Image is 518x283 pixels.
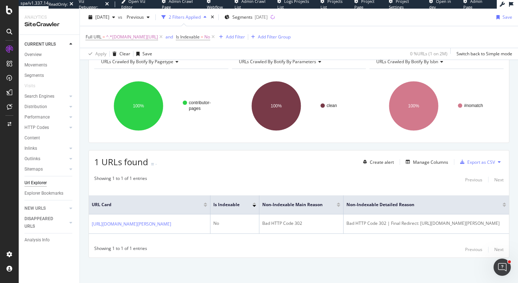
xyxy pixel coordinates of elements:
[24,41,67,48] a: CURRENT URLS
[346,220,506,227] div: Bad HTTP Code 302 | Final Redirect: [URL][DOMAIN_NAME][PERSON_NAME]
[403,158,448,166] button: Manage Columns
[24,166,67,173] a: Sitemaps
[413,159,448,165] div: Manage Columns
[232,75,366,137] div: A chart.
[271,103,282,108] text: 100%
[360,156,394,168] button: Create alert
[24,82,42,90] a: Visits
[346,201,492,208] span: Non-Indexable Detailed Reason
[24,113,50,121] div: Performance
[24,72,74,79] a: Segments
[410,51,447,57] div: 0 % URLs ( 1 on 2M )
[258,34,291,40] div: Add Filter Group
[24,236,74,244] a: Analysis Info
[94,75,228,137] svg: A chart.
[24,179,47,187] div: Url Explorer
[204,32,210,42] span: No
[24,145,37,152] div: Inlinks
[24,145,67,152] a: Inlinks
[94,245,147,254] div: Showing 1 to 1 of 1 entries
[24,215,61,230] div: DISAPPEARED URLS
[454,48,512,60] button: Switch back to Simple mode
[255,14,268,20] div: [DATE]
[24,93,54,100] div: Search Engines
[24,14,74,20] div: Analytics
[124,14,144,20] span: Previous
[408,103,419,108] text: 100%
[375,56,497,68] h4: URLs Crawled By Botify By isbn
[24,124,49,131] div: HTTP Codes
[327,103,337,108] text: clean
[207,4,223,10] span: Webflow
[465,245,482,254] button: Previous
[494,11,512,23] button: Save
[226,34,245,40] div: Add Filter
[24,124,67,131] a: HTTP Codes
[24,190,74,197] a: Explorer Bookmarks
[176,34,200,40] span: Is Indexable
[24,134,40,142] div: Content
[494,177,504,183] div: Next
[494,175,504,184] button: Next
[95,51,106,57] div: Apply
[209,14,215,21] div: times
[376,59,438,65] span: URLs Crawled By Botify By isbn
[133,103,144,108] text: 100%
[92,201,202,208] span: URL Card
[494,259,511,276] iframe: Intercom live chat
[24,215,67,230] a: DISAPPEARED URLS
[24,236,50,244] div: Analysis Info
[369,75,504,137] svg: A chart.
[95,14,109,20] span: 2025 Aug. 25th
[465,177,482,183] div: Previous
[24,205,67,212] a: NEW URLS
[151,163,154,165] img: Equal
[24,51,74,59] a: Overview
[24,190,63,197] div: Explorer Bookmarks
[86,34,101,40] span: Full URL
[142,51,152,57] div: Save
[24,61,74,69] a: Movements
[119,51,130,57] div: Clear
[165,34,173,40] div: and
[465,175,482,184] button: Previous
[103,34,105,40] span: =
[124,11,153,23] button: Previous
[24,41,56,48] div: CURRENT URLS
[100,56,222,68] h4: URLs Crawled By Botify By pagetype
[24,72,44,79] div: Segments
[494,246,504,252] div: Next
[494,245,504,254] button: Next
[213,201,241,208] span: Is Indexable
[465,246,482,252] div: Previous
[169,14,201,20] div: 2 Filters Applied
[24,179,74,187] a: Url Explorer
[92,221,171,228] a: [URL][DOMAIN_NAME][PERSON_NAME]
[110,48,130,60] button: Clear
[86,48,106,60] button: Apply
[262,220,340,227] div: Bad HTTP Code 302
[155,161,157,167] div: -
[24,134,74,142] a: Content
[24,166,43,173] div: Sitemaps
[239,59,316,65] span: URLs Crawled By Botify By parameters
[24,113,67,121] a: Performance
[201,34,203,40] span: =
[86,11,118,23] button: [DATE]
[159,11,209,23] button: 2 Filters Applied
[24,103,67,111] a: Distribution
[94,156,148,168] span: 1 URLs found
[118,14,124,20] span: vs
[133,48,152,60] button: Save
[24,20,74,29] div: SiteCrawler
[189,106,201,111] text: pages
[222,11,271,23] button: Segments[DATE]
[464,103,483,108] text: #nomatch
[101,59,173,65] span: URLs Crawled By Botify By pagetype
[24,155,67,163] a: Outlinks
[24,61,47,69] div: Movements
[189,100,211,105] text: contributor-
[24,155,40,163] div: Outlinks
